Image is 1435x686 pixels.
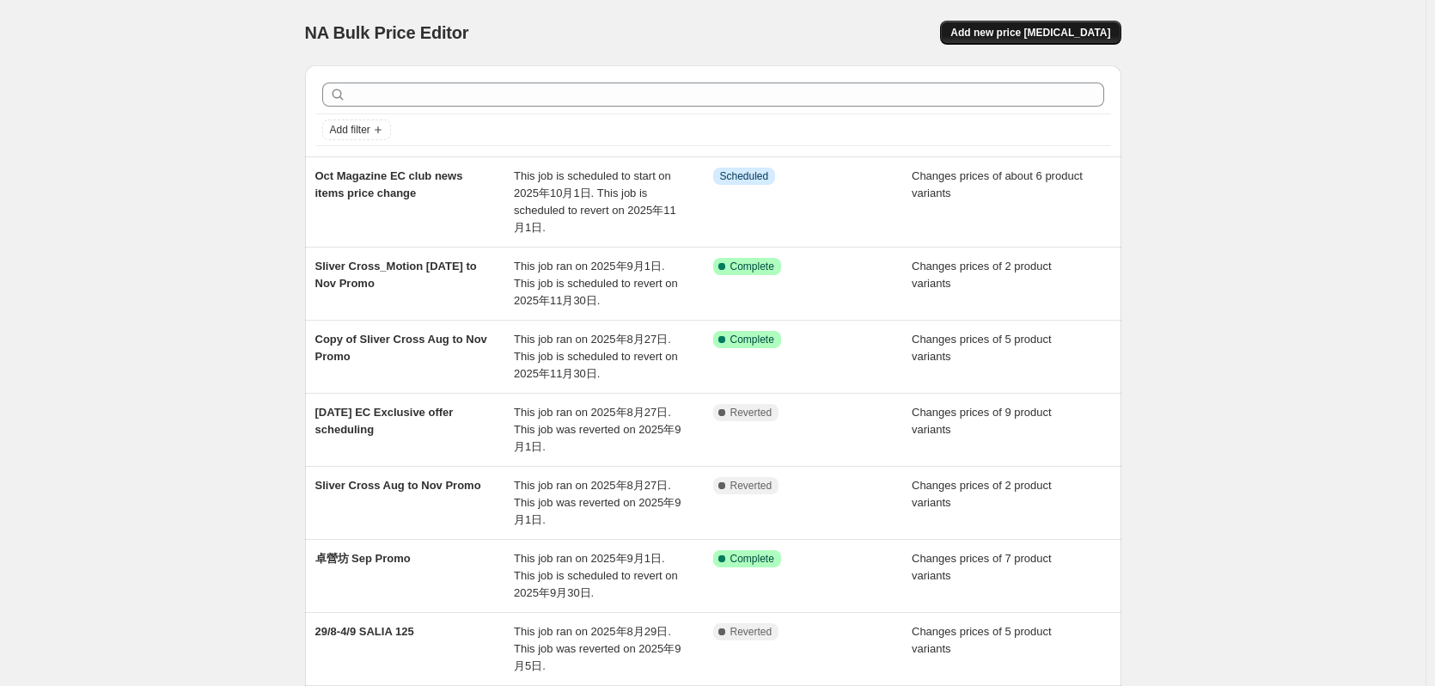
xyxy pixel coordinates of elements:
[514,552,678,599] span: This job ran on 2025年9月1日. This job is scheduled to revert on 2025年9月30日.
[514,169,676,234] span: This job is scheduled to start on 2025年10月1日. This job is scheduled to revert on 2025年11月1日.
[514,333,678,380] span: This job ran on 2025年8月27日. This job is scheduled to revert on 2025年11月30日.
[912,625,1052,655] span: Changes prices of 5 product variants
[514,479,681,526] span: This job ran on 2025年8月27日. This job was reverted on 2025年9月1日.
[730,406,772,420] span: Reverted
[330,123,370,137] span: Add filter
[940,21,1121,45] button: Add new price [MEDICAL_DATA]
[315,169,463,199] span: Oct Magazine EC club news items price change
[315,625,414,638] span: 29/8-4/9 SALIA 125
[315,406,454,436] span: [DATE] EC Exclusive offer scheduling
[720,169,769,183] span: Scheduled
[514,406,681,453] span: This job ran on 2025年8月27日. This job was reverted on 2025年9月1日.
[730,260,774,273] span: Complete
[912,333,1052,363] span: Changes prices of 5 product variants
[950,26,1110,40] span: Add new price [MEDICAL_DATA]
[730,479,772,493] span: Reverted
[322,119,391,140] button: Add filter
[912,169,1083,199] span: Changes prices of about 6 product variants
[730,552,774,566] span: Complete
[730,333,774,346] span: Complete
[730,625,772,639] span: Reverted
[315,552,411,565] span: 卓營坊 Sep Promo
[514,260,678,307] span: This job ran on 2025年9月1日. This job is scheduled to revert on 2025年11月30日.
[912,552,1052,582] span: Changes prices of 7 product variants
[912,406,1052,436] span: Changes prices of 9 product variants
[315,260,477,290] span: Sliver Cross_Motion [DATE] to Nov Promo
[912,260,1052,290] span: Changes prices of 2 product variants
[514,625,681,672] span: This job ran on 2025年8月29日. This job was reverted on 2025年9月5日.
[315,479,481,492] span: Sliver Cross Aug to Nov Promo
[305,23,469,42] span: NA Bulk Price Editor
[912,479,1052,509] span: Changes prices of 2 product variants
[315,333,487,363] span: Copy of Sliver Cross Aug to Nov Promo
